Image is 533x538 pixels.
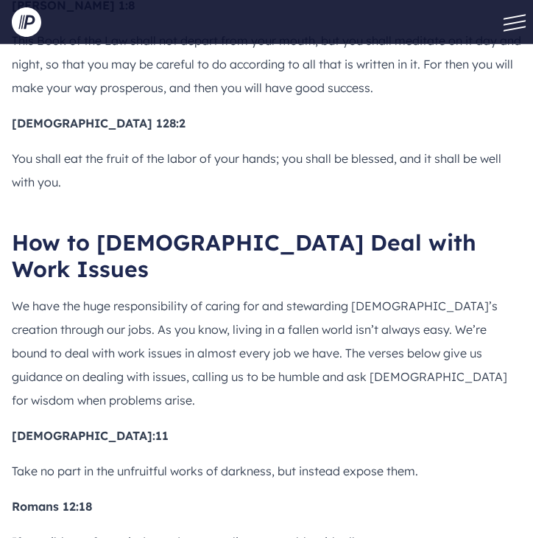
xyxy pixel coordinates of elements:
[12,459,521,483] p: Take no part in the unfruitful works of darkness, but instead expose them.
[12,147,521,194] p: You shall eat the fruit of the labor of your hands; you shall be blessed, and it shall be well wi...
[12,29,521,99] p: This Book of the Law shall not depart from your mouth, but you shall meditate on it day and night...
[12,499,92,514] b: Romans 12:18
[12,428,169,443] b: [DEMOGRAPHIC_DATA]:11
[12,294,521,412] p: We have the huge responsibility of caring for and stewarding [DEMOGRAPHIC_DATA]’s creation throug...
[12,229,521,282] h2: How to [DEMOGRAPHIC_DATA] Deal with Work Issues
[12,116,186,130] b: [DEMOGRAPHIC_DATA] 128:2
